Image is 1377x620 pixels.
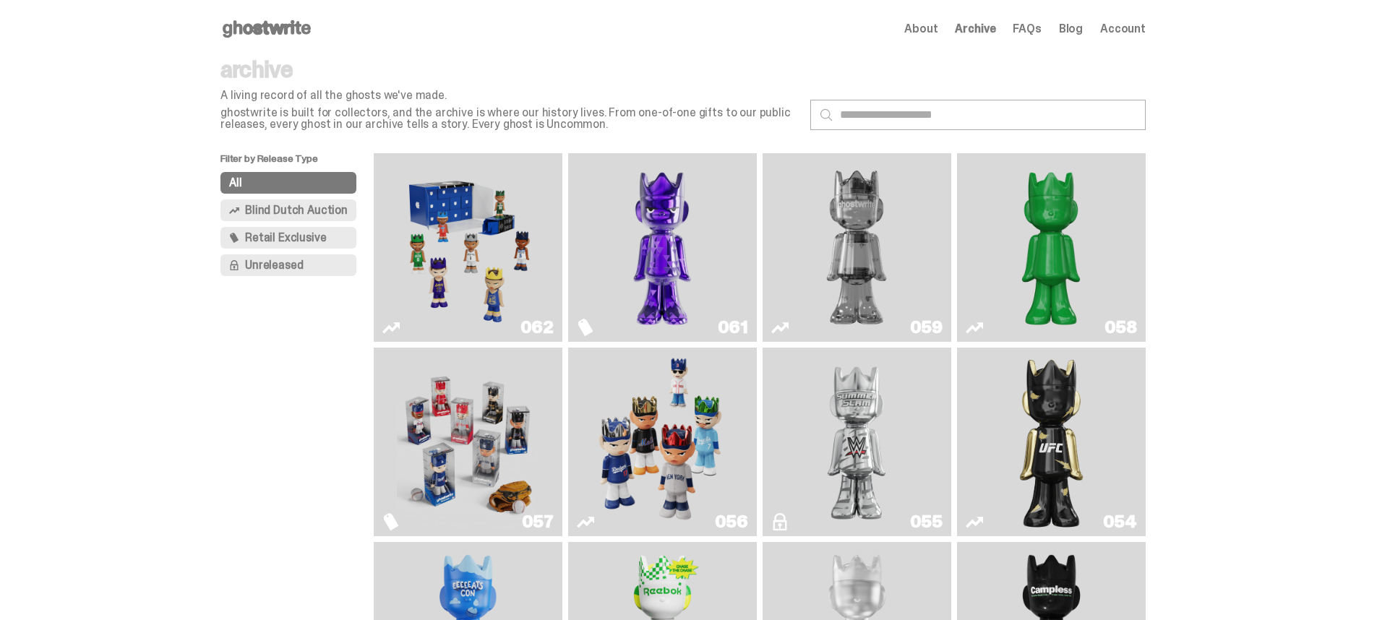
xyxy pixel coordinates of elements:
p: archive [220,58,799,81]
div: 059 [910,319,943,336]
a: Fantasy [577,159,748,336]
button: All [220,172,356,194]
div: 058 [1104,319,1137,336]
button: Blind Dutch Auction [220,199,356,221]
div: 055 [910,513,943,530]
div: 061 [718,319,748,336]
div: 056 [715,513,748,530]
a: Game Face (2025) [577,353,748,530]
img: I Was There SummerSlam [786,353,927,530]
img: Game Face (2025) [397,159,539,336]
span: Retail Exclusive [245,232,326,244]
a: About [904,23,938,35]
img: Ruby [1013,353,1090,530]
button: Unreleased [220,254,356,276]
img: Schrödinger's ghost: Sunday Green [980,159,1122,336]
a: Game Face (2025) [382,353,554,530]
img: Fantasy [591,159,733,336]
div: 054 [1103,513,1137,530]
div: 057 [522,513,554,530]
a: FAQs [1013,23,1041,35]
p: ghostwrite is built for collectors, and the archive is where our history lives. From one-of-one g... [220,107,799,130]
div: 062 [520,319,554,336]
a: Game Face (2025) [382,159,554,336]
a: Ruby [966,353,1137,530]
a: I Was There SummerSlam [771,353,943,530]
span: Unreleased [245,259,303,271]
span: All [229,177,242,189]
p: Filter by Release Type [220,153,374,172]
img: Game Face (2025) [397,353,539,530]
a: Archive [955,23,995,35]
button: Retail Exclusive [220,227,356,249]
a: Two [771,159,943,336]
a: Schrödinger's ghost: Sunday Green [966,159,1137,336]
img: Two [786,159,927,336]
a: Blog [1059,23,1083,35]
a: Account [1100,23,1146,35]
img: Game Face (2025) [591,353,733,530]
p: A living record of all the ghosts we've made. [220,90,799,101]
span: Blind Dutch Auction [245,204,348,216]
